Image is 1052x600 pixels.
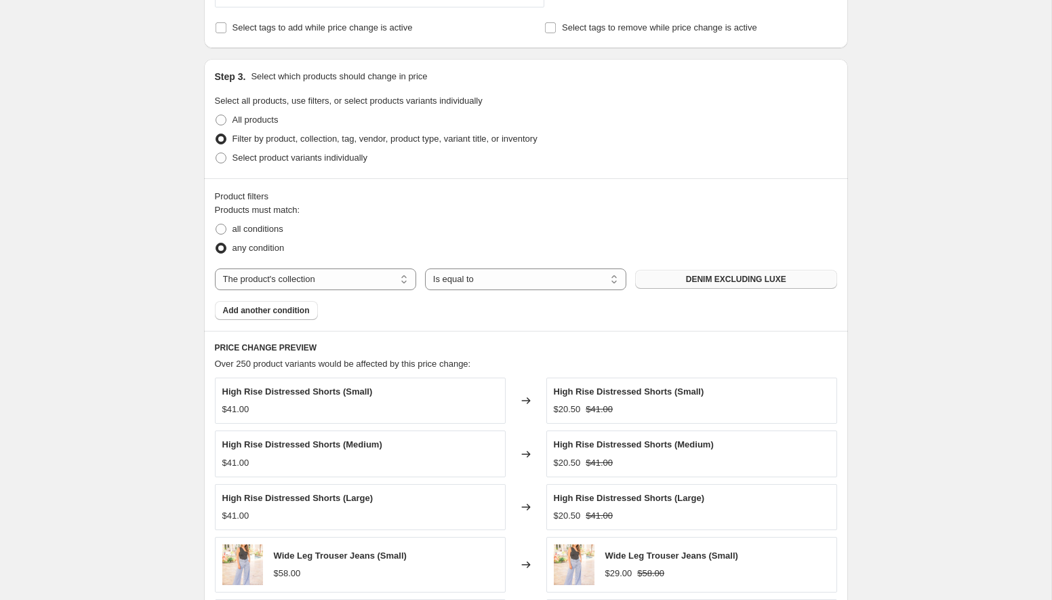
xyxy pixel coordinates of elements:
[215,205,300,215] span: Products must match:
[222,456,249,470] div: $41.00
[232,224,283,234] span: all conditions
[215,70,246,83] h2: Step 3.
[215,96,483,106] span: Select all products, use filters, or select products variants individually
[586,456,613,470] strike: $41.00
[215,190,837,203] div: Product filters
[274,567,301,580] div: $58.00
[605,551,738,561] span: Wide Leg Trouser Jeans (Small)
[222,493,373,503] span: High Rise Distressed Shorts (Large)
[554,456,581,470] div: $20.50
[274,551,407,561] span: Wide Leg Trouser Jeans (Small)
[232,115,279,125] span: All products
[605,567,632,580] div: $29.00
[554,403,581,416] div: $20.50
[223,305,310,316] span: Add another condition
[554,544,594,585] img: 249a8676_80x.jpg
[232,243,285,253] span: any condition
[637,567,664,580] strike: $58.00
[554,509,581,523] div: $20.50
[586,509,613,523] strike: $41.00
[635,270,836,289] button: DENIM EXCLUDING LUXE
[222,544,263,585] img: 249a8676_80x.jpg
[586,403,613,416] strike: $41.00
[215,359,471,369] span: Over 250 product variants would be affected by this price change:
[222,403,249,416] div: $41.00
[222,509,249,523] div: $41.00
[686,274,786,285] span: DENIM EXCLUDING LUXE
[232,153,367,163] span: Select product variants individually
[562,22,757,33] span: Select tags to remove while price change is active
[232,134,538,144] span: Filter by product, collection, tag, vendor, product type, variant title, or inventory
[554,439,714,449] span: High Rise Distressed Shorts (Medium)
[554,386,704,397] span: High Rise Distressed Shorts (Small)
[222,386,373,397] span: High Rise Distressed Shorts (Small)
[232,22,413,33] span: Select tags to add while price change is active
[215,301,318,320] button: Add another condition
[251,70,427,83] p: Select which products should change in price
[215,342,837,353] h6: PRICE CHANGE PREVIEW
[554,493,705,503] span: High Rise Distressed Shorts (Large)
[222,439,382,449] span: High Rise Distressed Shorts (Medium)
